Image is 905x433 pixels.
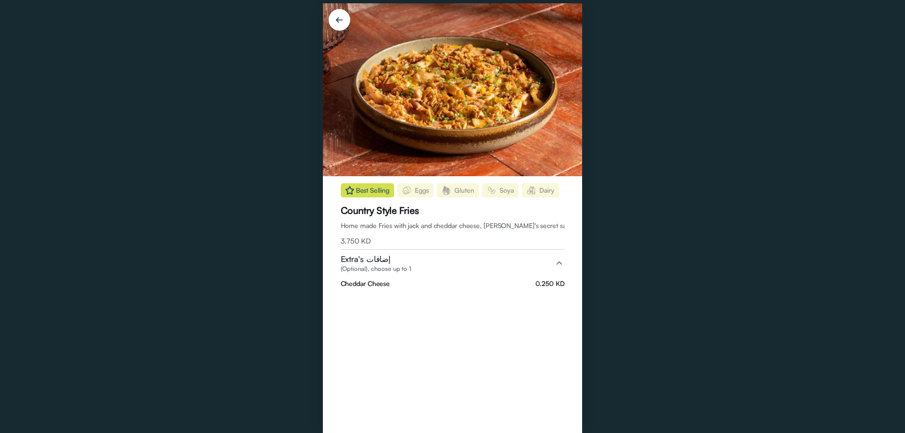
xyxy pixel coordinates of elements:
img: Soya.png [487,186,496,195]
img: green%20star%20icon.svg [346,186,354,195]
mat-icon: expand_less [553,257,565,269]
img: 2e9d3b09~~~country%20style%20fries.jpg [323,3,582,176]
div: Cheddar Cheese [341,279,390,288]
img: Dairy.png [527,186,536,195]
span: Soya [500,187,514,194]
img: Eggs.png [402,186,411,195]
img: back%20in%20circle.svg [323,5,356,38]
span: Gluten [454,187,474,194]
span: (Optional), choose up to 1 [341,264,411,273]
span: Dairy [539,187,554,194]
span: Extra's إضافات [341,254,391,264]
img: Gluten.png [442,186,451,195]
span: 3.750 KD [341,237,371,245]
span: Eggs [415,187,429,194]
div: Best Selling [341,183,394,197]
div: Country Style Fries [341,204,419,216]
span: 0.250 KD [535,279,564,288]
span: Home made Fries with jack and cheddar cheese, [PERSON_NAME]'s secret sauce, fried onions and jala... [341,221,656,229]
